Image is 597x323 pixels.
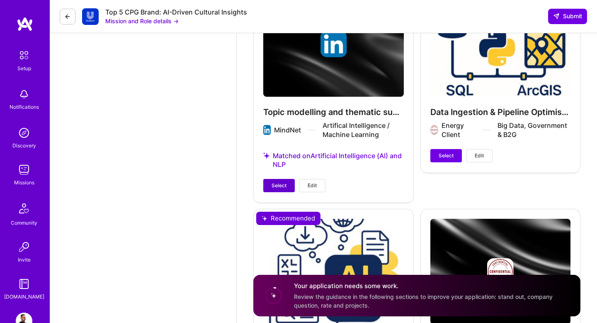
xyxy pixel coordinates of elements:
[105,8,247,17] div: Top 5 CPG Brand: AI-Driven Cultural Insights
[294,293,553,309] span: Review the guidance in the following sections to improve your application: stand out, company que...
[10,103,39,111] div: Notifications
[294,282,570,291] h4: Your application needs some work.
[263,179,295,192] button: Select
[4,292,44,301] div: [DOMAIN_NAME]
[82,8,99,25] img: Company Logo
[553,13,560,20] i: icon SendLight
[11,218,37,227] div: Community
[466,149,493,162] button: Edit
[299,179,325,192] button: Edit
[17,64,31,73] div: Setup
[18,255,31,264] div: Invite
[308,182,317,189] span: Edit
[548,9,587,24] button: Submit
[12,141,36,150] div: Discovery
[105,17,179,25] button: Mission and Role details →
[14,198,34,218] img: Community
[16,239,32,255] img: Invite
[16,125,32,141] img: discovery
[16,161,32,178] img: teamwork
[64,13,71,20] i: icon LeftArrowDark
[475,152,484,159] span: Edit
[272,182,286,189] span: Select
[430,149,462,162] button: Select
[14,178,34,187] div: Missions
[439,152,454,159] span: Select
[15,46,33,64] img: setup
[553,12,582,20] span: Submit
[16,86,32,103] img: bell
[17,17,33,32] img: logo
[16,276,32,292] img: guide book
